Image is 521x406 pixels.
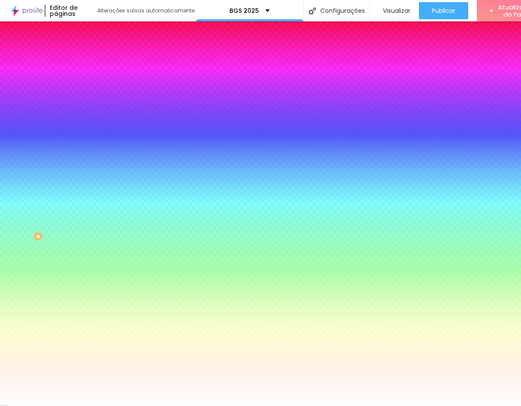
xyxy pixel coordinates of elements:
img: Ícone [309,7,316,15]
font: Publicar [432,6,455,15]
font: Visualizar [383,6,410,15]
font: Editor de páginas [50,3,78,18]
button: Visualizar [370,2,419,19]
button: Publicar [419,2,468,19]
font: Alterações salvas automaticamente [97,7,195,14]
font: Configurações [320,6,365,15]
font: BGS 2025 [229,6,259,15]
